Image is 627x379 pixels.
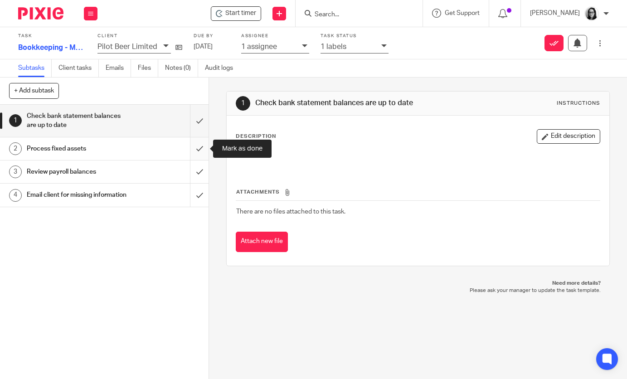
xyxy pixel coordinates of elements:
[236,133,276,140] p: Description
[537,129,600,144] button: Edit description
[235,287,600,294] p: Please ask your manager to update the task template.
[27,142,130,155] h1: Process fixed assets
[321,43,346,51] p: 1 labels
[9,142,22,155] div: 2
[235,280,600,287] p: Need more details?
[27,165,130,179] h1: Review payroll balances
[530,9,580,18] p: [PERSON_NAME]
[236,209,345,215] span: There are no files attached to this task.
[211,6,261,21] div: Pilot Beer Limited - Bookkeeping - Month end tasks
[194,33,230,39] label: Due by
[97,43,157,51] p: Pilot Beer Limited
[9,189,22,202] div: 4
[236,232,288,252] button: Attach new file
[9,165,22,178] div: 3
[205,59,240,77] a: Audit logs
[18,7,63,19] img: Pixie
[9,114,22,127] div: 1
[236,96,250,111] div: 1
[138,59,158,77] a: Files
[445,10,480,16] span: Get Support
[314,11,395,19] input: Search
[9,83,59,98] button: + Add subtask
[236,189,280,194] span: Attachments
[321,33,389,39] label: Task status
[194,44,213,50] span: [DATE]
[255,98,437,108] h1: Check bank statement balances are up to date
[557,100,600,107] div: Instructions
[18,59,52,77] a: Subtasks
[165,59,198,77] a: Notes (0)
[58,59,99,77] a: Client tasks
[241,43,277,51] p: 1 assignee
[584,6,599,21] img: Profile%20photo.jpeg
[27,188,130,202] h1: Email client for missing information
[97,33,182,39] label: Client
[18,33,86,39] label: Task
[241,33,309,39] label: Assignee
[27,109,130,132] h1: Check bank statement balances are up to date
[225,9,256,18] span: Start timer
[106,59,131,77] a: Emails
